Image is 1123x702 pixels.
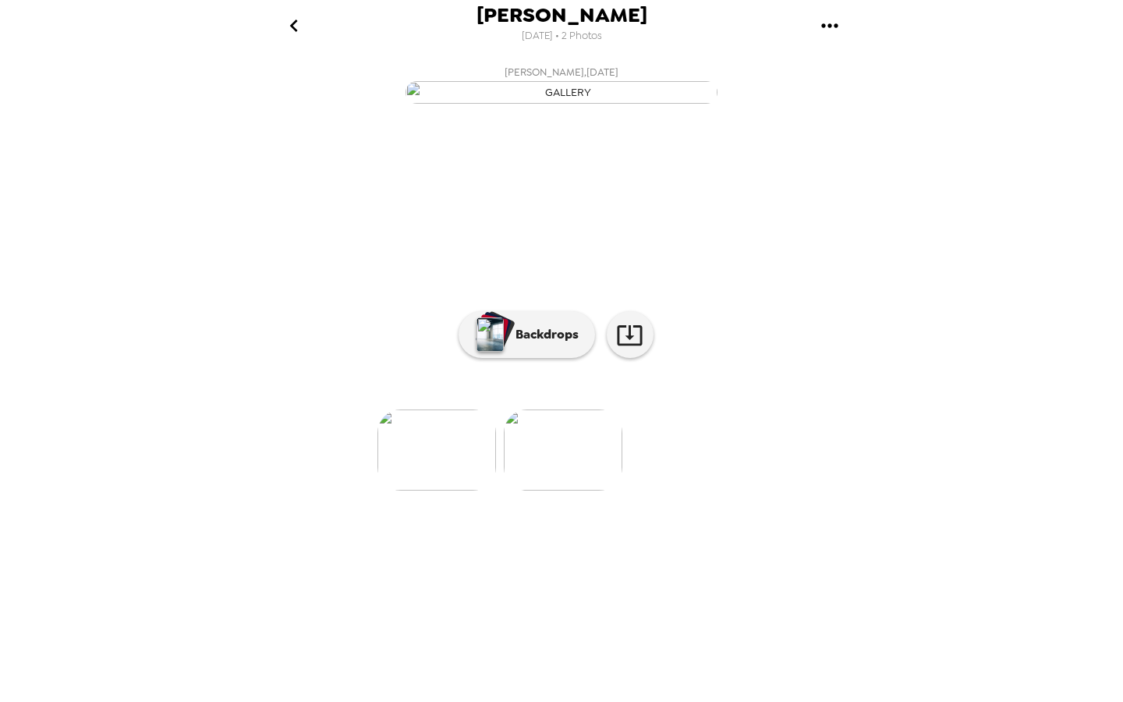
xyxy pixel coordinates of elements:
[406,81,717,104] img: gallery
[250,58,873,108] button: [PERSON_NAME],[DATE]
[508,325,579,344] p: Backdrops
[377,409,496,491] img: gallery
[505,63,618,81] span: [PERSON_NAME] , [DATE]
[504,409,622,491] img: gallery
[522,26,602,47] span: [DATE] • 2 Photos
[476,5,647,26] span: [PERSON_NAME]
[459,311,595,358] button: Backdrops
